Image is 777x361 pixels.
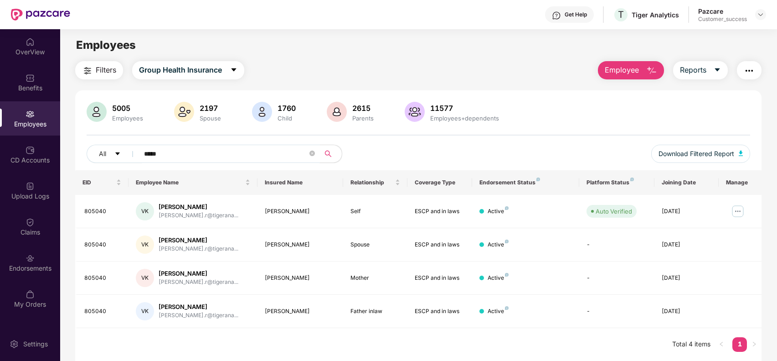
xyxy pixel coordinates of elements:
[744,65,755,76] img: svg+xml;base64,PHN2ZyB4bWxucz0iaHR0cDovL3d3dy53My5vcmcvMjAwMC9zdmciIHdpZHRoPSIyNCIgaGVpZ2h0PSIyNC...
[265,207,336,216] div: [PERSON_NAME]
[252,102,272,122] img: svg+xml;base64,PHN2ZyB4bWxucz0iaHR0cDovL3d3dy53My5vcmcvMjAwMC9zdmciIHhtbG5zOnhsaW5rPSJodHRwOi8vd3...
[714,66,721,74] span: caret-down
[26,146,35,155] img: svg+xml;base64,PHN2ZyBpZD0iQ0RfQWNjb3VudHMiIGRhdGEtbmFtZT0iQ0QgQWNjb3VudHMiIHhtbG5zPSJodHRwOi8vd3...
[698,16,747,23] div: Customer_success
[732,337,747,351] a: 1
[136,269,154,287] div: VK
[26,37,35,47] img: svg+xml;base64,PHN2ZyBpZD0iSG9tZSIgeG1sbnM9Imh0dHA6Ly93d3cudzMub3JnLzIwMDAvc3ZnIiB3aWR0aD0iMjAiIG...
[662,307,711,316] div: [DATE]
[198,104,223,113] div: 2197
[26,110,35,119] img: svg+xml;base64,PHN2ZyBpZD0iRW1wbG95ZWVzIiB4bWxucz0iaHR0cDovL3d3dy53My5vcmcvMjAwMC9zdmciIHdpZHRoPS...
[747,337,762,352] button: right
[139,64,222,76] span: Group Health Insurance
[96,64,116,76] span: Filters
[651,145,751,163] button: Download Filtered Report
[327,102,347,122] img: svg+xml;base64,PHN2ZyB4bWxucz0iaHR0cDovL3d3dy53My5vcmcvMjAwMC9zdmciIHhtbG5zOnhsaW5rPSJodHRwOi8vd3...
[488,207,509,216] div: Active
[350,274,400,283] div: Mother
[309,151,315,156] span: close-circle
[654,170,719,195] th: Joining Date
[587,179,647,186] div: Platform Status
[11,9,70,21] img: New Pazcare Logo
[10,340,19,349] img: svg+xml;base64,PHN2ZyBpZD0iU2V0dGluZy0yMHgyMCIgeG1sbnM9Imh0dHA6Ly93d3cudzMub3JnLzIwMDAvc3ZnIiB3aW...
[159,311,238,320] div: [PERSON_NAME].r@tigerana...
[672,337,710,352] li: Total 4 items
[257,170,343,195] th: Insured Name
[719,170,762,195] th: Manage
[596,207,632,216] div: Auto Verified
[84,241,122,249] div: 805040
[84,274,122,283] div: 805040
[132,61,244,79] button: Group Health Insurancecaret-down
[407,170,472,195] th: Coverage Type
[110,115,145,122] div: Employees
[659,149,734,159] span: Download Filtered Report
[75,170,129,195] th: EID
[26,290,35,299] img: svg+xml;base64,PHN2ZyBpZD0iTXlfT3JkZXJzIiBkYXRhLW5hbWU9Ik15IE9yZGVycyIgeG1sbnM9Imh0dHA6Ly93d3cudz...
[579,228,654,262] td: -
[488,274,509,283] div: Active
[230,66,237,74] span: caret-down
[87,145,142,163] button: Allcaret-down
[719,341,724,347] span: left
[415,274,464,283] div: ESCP and in laws
[265,307,336,316] div: [PERSON_NAME]
[75,61,123,79] button: Filters
[159,211,238,220] div: [PERSON_NAME].r@tigerana...
[488,241,509,249] div: Active
[605,64,639,76] span: Employee
[276,104,298,113] div: 1760
[662,207,711,216] div: [DATE]
[598,61,664,79] button: Employee
[26,182,35,191] img: svg+xml;base64,PHN2ZyBpZD0iVXBsb2FkX0xvZ3MiIGRhdGEtbmFtZT0iVXBsb2FkIExvZ3MiIHhtbG5zPSJodHRwOi8vd3...
[87,102,107,122] img: svg+xml;base64,PHN2ZyB4bWxucz0iaHR0cDovL3d3dy53My5vcmcvMjAwMC9zdmciIHhtbG5zOnhsaW5rPSJodHRwOi8vd3...
[714,337,729,352] button: left
[350,179,393,186] span: Relationship
[632,10,679,19] div: Tiger Analytics
[415,241,464,249] div: ESCP and in laws
[159,278,238,287] div: [PERSON_NAME].r@tigerana...
[505,206,509,210] img: svg+xml;base64,PHN2ZyB4bWxucz0iaHR0cDovL3d3dy53My5vcmcvMjAwMC9zdmciIHdpZHRoPSI4IiBoZWlnaHQ9IjgiIH...
[739,151,743,156] img: svg+xml;base64,PHN2ZyB4bWxucz0iaHR0cDovL3d3dy53My5vcmcvMjAwMC9zdmciIHhtbG5zOnhsaW5rPSJodHRwOi8vd3...
[415,207,464,216] div: ESCP and in laws
[757,11,764,18] img: svg+xml;base64,PHN2ZyBpZD0iRHJvcGRvd24tMzJ4MzIiIHhtbG5zPSJodHRwOi8vd3d3LnczLm9yZy8yMDAwL3N2ZyIgd2...
[350,104,376,113] div: 2615
[731,204,745,219] img: manageButton
[505,273,509,277] img: svg+xml;base64,PHN2ZyB4bWxucz0iaHR0cDovL3d3dy53My5vcmcvMjAwMC9zdmciIHdpZHRoPSI4IiBoZWlnaHQ9IjgiIH...
[698,7,747,16] div: Pazcare
[662,274,711,283] div: [DATE]
[536,178,540,181] img: svg+xml;base64,PHN2ZyB4bWxucz0iaHR0cDovL3d3dy53My5vcmcvMjAwMC9zdmciIHdpZHRoPSI4IiBoZWlnaHQ9IjgiIH...
[680,64,706,76] span: Reports
[350,241,400,249] div: Spouse
[505,240,509,243] img: svg+xml;base64,PHN2ZyB4bWxucz0iaHR0cDovL3d3dy53My5vcmcvMjAwMC9zdmciIHdpZHRoPSI4IiBoZWlnaHQ9IjgiIH...
[136,202,154,220] div: VK
[99,149,106,159] span: All
[319,150,337,157] span: search
[646,65,657,76] img: svg+xml;base64,PHN2ZyB4bWxucz0iaHR0cDovL3d3dy53My5vcmcvMjAwMC9zdmciIHhtbG5zOnhsaW5rPSJodHRwOi8vd3...
[747,337,762,352] li: Next Page
[82,179,115,186] span: EID
[565,11,587,18] div: Get Help
[110,104,145,113] div: 5005
[276,115,298,122] div: Child
[428,115,501,122] div: Employees+dependents
[136,302,154,320] div: VK
[198,115,223,122] div: Spouse
[136,235,154,254] div: VK
[26,73,35,83] img: svg+xml;base64,PHN2ZyBpZD0iQmVuZWZpdHMiIHhtbG5zPSJodHRwOi8vd3d3LnczLm9yZy8yMDAwL3N2ZyIgd2lkdGg9Ij...
[26,218,35,227] img: svg+xml;base64,PHN2ZyBpZD0iQ2xhaW0iIHhtbG5zPSJodHRwOi8vd3d3LnczLm9yZy8yMDAwL3N2ZyIgd2lkdGg9IjIwIi...
[159,245,238,253] div: [PERSON_NAME].r@tigerana...
[350,207,400,216] div: Self
[265,241,336,249] div: [PERSON_NAME]
[579,295,654,328] td: -
[415,307,464,316] div: ESCP and in laws
[84,307,122,316] div: 805040
[84,207,122,216] div: 805040
[159,203,238,211] div: [PERSON_NAME]
[579,262,654,295] td: -
[630,178,634,181] img: svg+xml;base64,PHN2ZyB4bWxucz0iaHR0cDovL3d3dy53My5vcmcvMjAwMC9zdmciIHdpZHRoPSI4IiBoZWlnaHQ9IjgiIH...
[673,61,728,79] button: Reportscaret-down
[479,179,572,186] div: Endorsement Status
[82,65,93,76] img: svg+xml;base64,PHN2ZyB4bWxucz0iaHR0cDovL3d3dy53My5vcmcvMjAwMC9zdmciIHdpZHRoPSIyNCIgaGVpZ2h0PSIyNC...
[488,307,509,316] div: Active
